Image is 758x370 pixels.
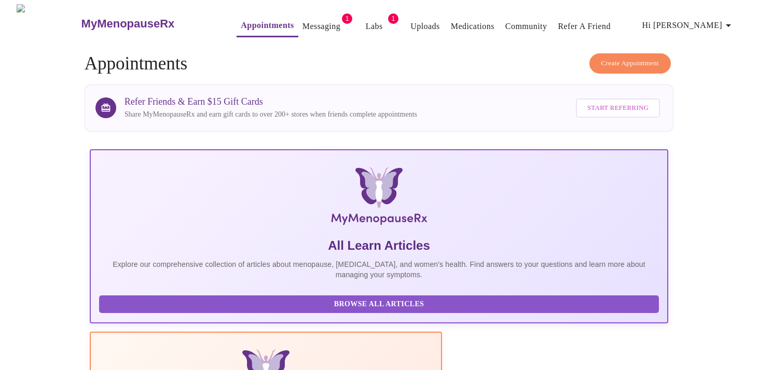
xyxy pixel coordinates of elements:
button: Medications [447,16,499,37]
a: Medications [451,19,494,34]
button: Hi [PERSON_NAME] [638,15,739,36]
p: Share MyMenopauseRx and earn gift cards to over 200+ stores when friends complete appointments [125,109,417,120]
span: Hi [PERSON_NAME] [642,18,735,33]
p: Explore our comprehensive collection of articles about menopause, [MEDICAL_DATA], and women's hea... [99,259,659,280]
h3: MyMenopauseRx [81,17,175,31]
button: Labs [357,16,391,37]
img: MyMenopauseRx Logo [186,167,572,229]
a: Appointments [241,18,294,33]
span: 1 [388,13,398,24]
h3: Refer Friends & Earn $15 Gift Cards [125,96,417,107]
button: Community [501,16,552,37]
a: Community [505,19,547,34]
button: Appointments [237,15,298,37]
a: Messaging [302,19,340,34]
button: Refer a Friend [554,16,615,37]
a: Refer a Friend [558,19,611,34]
button: Create Appointment [589,53,671,74]
img: MyMenopauseRx Logo [17,4,80,43]
span: 1 [342,13,352,24]
h5: All Learn Articles [99,237,659,254]
a: Labs [366,19,383,34]
button: Uploads [406,16,444,37]
a: Browse All Articles [99,299,662,308]
span: Create Appointment [601,58,659,69]
button: Messaging [298,16,344,37]
a: Uploads [410,19,440,34]
h4: Appointments [85,53,674,74]
button: Browse All Articles [99,295,659,314]
button: Start Referring [576,98,660,118]
span: Browse All Articles [109,298,649,311]
span: Start Referring [587,102,649,114]
a: MyMenopauseRx [80,6,216,42]
a: Start Referring [573,93,663,123]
